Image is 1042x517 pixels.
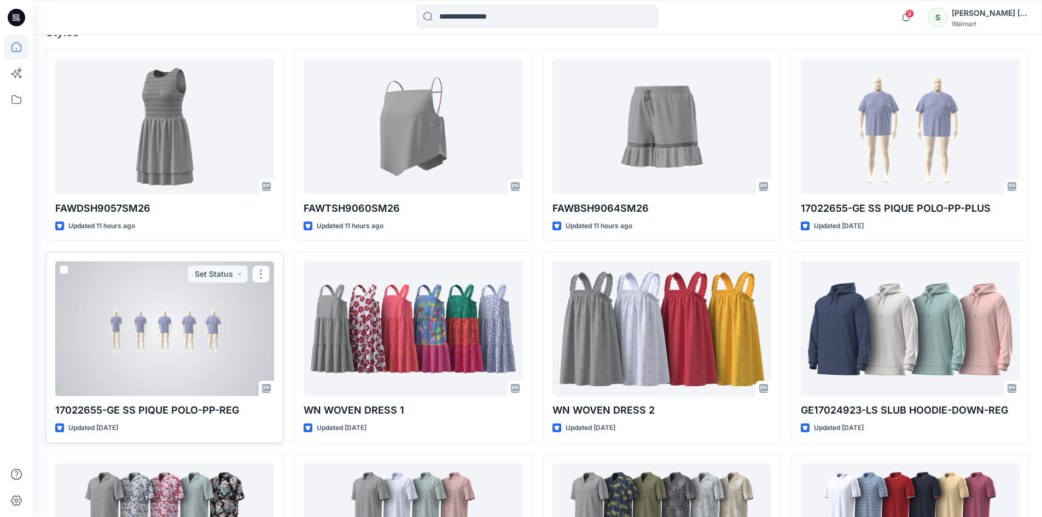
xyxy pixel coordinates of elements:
div: S​ [928,8,947,27]
p: Updated 11 hours ago [68,220,135,232]
a: WN WOVEN DRESS 2 [552,261,771,396]
div: Walmart [952,20,1028,28]
p: Updated [DATE] [566,422,615,434]
a: 17022655-GE SS PIQUE POLO-PP-REG [55,261,274,396]
p: Updated [DATE] [317,422,366,434]
p: FAWTSH9060SM26 [304,201,522,216]
span: 9 [905,9,914,18]
p: Updated 11 hours ago [566,220,632,232]
a: 17022655-GE SS PIQUE POLO-PP-PLUS [801,59,1020,194]
p: Updated 11 hours ago [317,220,383,232]
p: FAWBSH9064SM26 [552,201,771,216]
a: FAWBSH9064SM26 [552,59,771,194]
p: WN WOVEN DRESS 1 [304,403,522,418]
p: GE17024923-LS SLUB HOODIE-DOWN-REG [801,403,1020,418]
div: [PERSON_NAME] ​[PERSON_NAME] [952,7,1028,20]
p: 17022655-GE SS PIQUE POLO-PP-REG [55,403,274,418]
a: FAWDSH9057SM26 [55,59,274,194]
p: Updated [DATE] [68,422,118,434]
p: Updated [DATE] [814,422,864,434]
p: Updated [DATE] [814,220,864,232]
a: FAWTSH9060SM26 [304,59,522,194]
a: GE17024923-LS SLUB HOODIE-DOWN-REG [801,261,1020,396]
p: FAWDSH9057SM26 [55,201,274,216]
a: WN WOVEN DRESS 1 [304,261,522,396]
p: 17022655-GE SS PIQUE POLO-PP-PLUS [801,201,1020,216]
p: WN WOVEN DRESS 2 [552,403,771,418]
